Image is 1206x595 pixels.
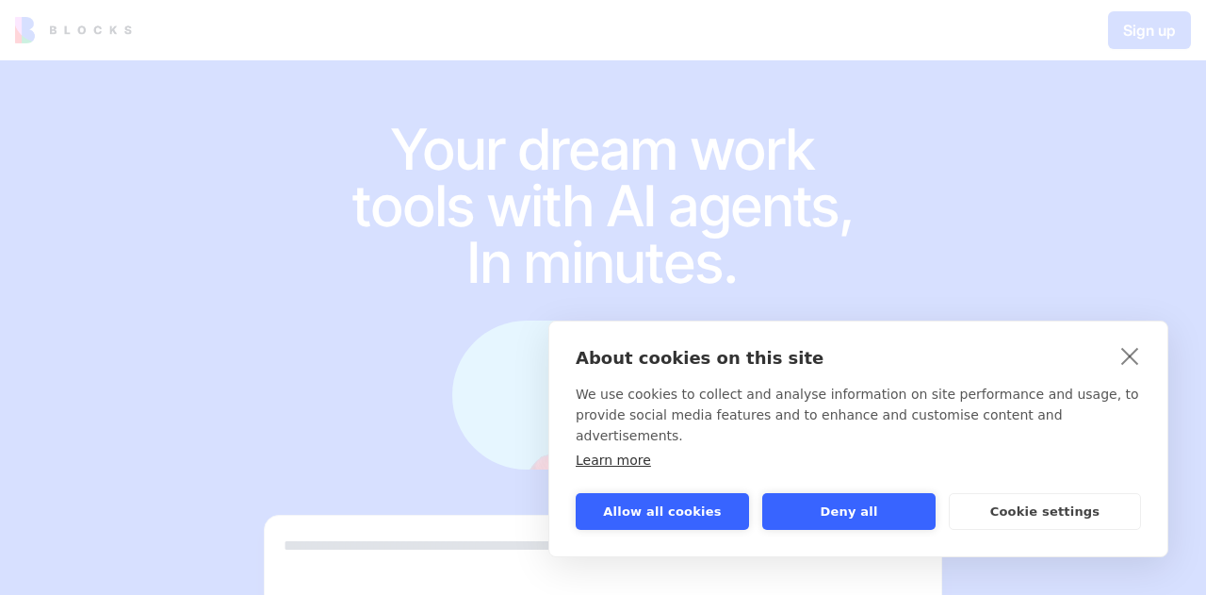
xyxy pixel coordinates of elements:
a: Learn more [576,453,651,468]
button: Cookie settings [949,493,1141,530]
p: We use cookies to collect and analyse information on site performance and usage, to provide socia... [576,384,1141,446]
a: close [1116,340,1145,371]
button: Deny all [762,493,936,530]
strong: About cookies on this site [576,348,823,368]
button: Allow all cookies [576,493,749,530]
